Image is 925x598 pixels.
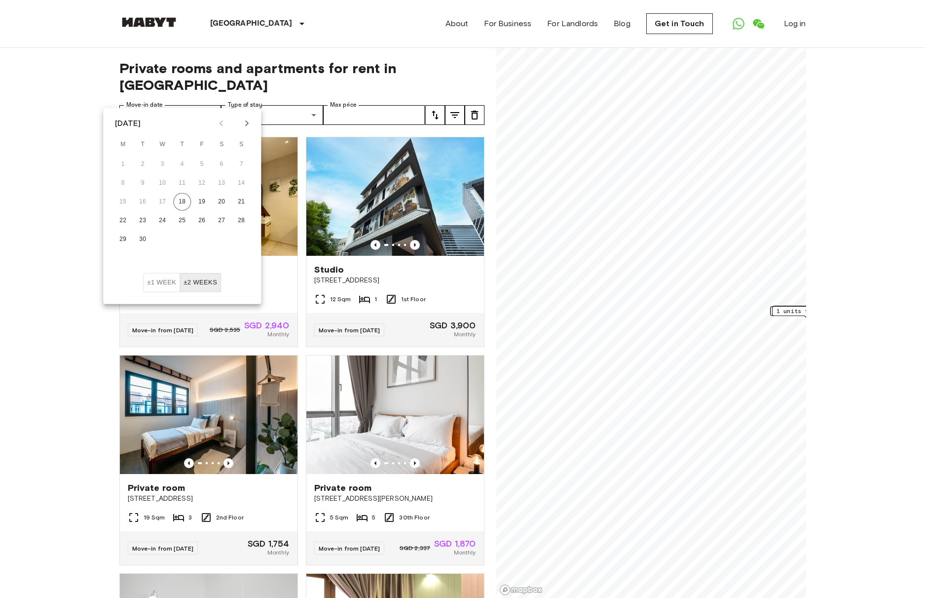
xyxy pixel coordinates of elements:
a: For Business [484,18,531,30]
span: Private rooms and apartments for rent in [GEOGRAPHIC_DATA] [119,60,484,93]
a: Open WhatsApp [729,14,748,34]
button: Next month [238,115,255,132]
a: Marketing picture of unit SG-01-113-001-05Previous imagePrevious imagePrivate room[STREET_ADDRESS... [306,355,484,565]
span: Monday [114,135,132,155]
button: Previous image [370,240,380,250]
button: 28 [232,212,250,230]
span: Move-in from [DATE] [132,326,194,334]
span: 1 [374,295,377,304]
span: Private room [314,482,372,494]
a: Marketing picture of unit SG-01-110-044_001Previous imagePrevious imageStudio[STREET_ADDRESS]12 S... [306,137,484,347]
label: Max price [330,101,357,109]
button: 27 [213,212,230,230]
button: 21 [232,193,250,211]
span: [STREET_ADDRESS] [314,276,476,285]
div: [DATE] [115,118,141,129]
button: Previous image [223,458,233,468]
div: Map marker [770,306,850,321]
p: [GEOGRAPHIC_DATA] [210,18,293,30]
a: Log in [784,18,806,30]
span: SGD 3,900 [430,321,476,330]
span: 1st Floor [401,295,426,304]
a: Get in Touch [646,13,713,34]
button: tune [425,105,445,125]
span: 30th Floor [399,513,430,522]
button: Previous image [370,458,380,468]
span: [STREET_ADDRESS][PERSON_NAME] [314,494,476,504]
span: 19 Sqm [144,513,165,522]
a: Marketing picture of unit SG-01-027-006-02Previous imagePrevious imagePrivate room[STREET_ADDRESS... [119,355,298,565]
button: 18 [173,193,191,211]
a: Mapbox logo [499,584,543,596]
span: SGD 1,754 [248,539,289,548]
span: 3 [188,513,192,522]
span: Wednesday [153,135,171,155]
a: Blog [614,18,630,30]
button: 29 [114,231,132,248]
span: Monthly [454,548,476,557]
a: About [445,18,469,30]
button: 24 [153,212,171,230]
label: Type of stay [228,101,262,109]
span: SGD 2,337 [400,544,430,553]
span: Private room [128,482,185,494]
button: ±1 week [143,273,180,292]
button: 26 [193,212,211,230]
img: Marketing picture of unit SG-01-110-044_001 [306,137,484,256]
button: 22 [114,212,132,230]
span: Monthly [454,330,476,339]
button: Previous image [410,458,420,468]
span: SGD 1,870 [434,539,476,548]
span: 1 units from S$3381 [777,307,844,316]
span: Move-in from [DATE] [319,326,380,334]
button: Previous image [410,240,420,250]
button: tune [465,105,484,125]
button: 20 [213,193,230,211]
span: 12 Sqm [330,295,351,304]
button: 25 [173,212,191,230]
img: Marketing picture of unit SG-01-113-001-05 [306,356,484,474]
img: Habyt [119,17,179,27]
span: Monthly [267,548,289,557]
span: SGD 2,940 [244,321,289,330]
span: Monthly [267,330,289,339]
span: Thursday [173,135,191,155]
img: Marketing picture of unit SG-01-027-006-02 [120,356,297,474]
button: ±2 weeks [180,273,221,292]
button: tune [445,105,465,125]
span: [STREET_ADDRESS] [128,494,290,504]
a: For Landlords [547,18,598,30]
div: Map marker [772,306,848,321]
div: Map marker [772,306,848,321]
span: Studio [314,264,344,276]
button: 23 [134,212,151,230]
a: Open WeChat [748,14,768,34]
button: 19 [193,193,211,211]
span: Move-in from [DATE] [319,545,380,552]
span: Sunday [232,135,250,155]
button: Previous image [184,458,194,468]
div: Move In Flexibility [143,273,221,292]
span: 5 Sqm [330,513,349,522]
span: SGD 3,535 [210,325,240,334]
span: 5 [372,513,375,522]
span: Move-in from [DATE] [132,545,194,552]
span: 2nd Floor [216,513,244,522]
span: Tuesday [134,135,151,155]
span: Saturday [213,135,230,155]
span: Friday [193,135,211,155]
label: Move-in date [126,101,163,109]
button: 30 [134,231,151,248]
